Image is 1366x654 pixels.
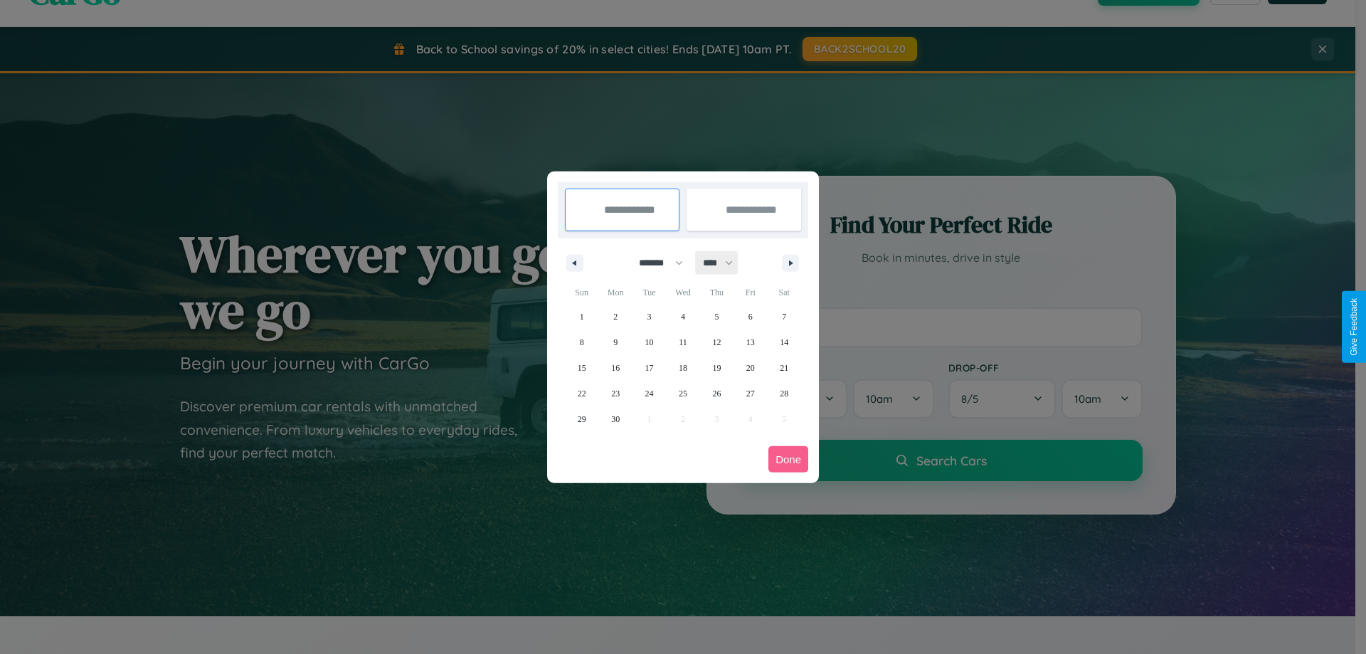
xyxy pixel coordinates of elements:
[712,355,721,381] span: 19
[700,281,734,304] span: Thu
[666,304,699,329] button: 4
[611,381,620,406] span: 23
[645,329,654,355] span: 10
[598,406,632,432] button: 30
[580,329,584,355] span: 8
[632,281,666,304] span: Tue
[632,329,666,355] button: 10
[780,381,788,406] span: 28
[734,355,767,381] button: 20
[700,329,734,355] button: 12
[748,304,753,329] span: 6
[714,304,719,329] span: 5
[611,406,620,432] span: 30
[666,329,699,355] button: 11
[666,381,699,406] button: 25
[565,304,598,329] button: 1
[782,304,786,329] span: 7
[645,355,654,381] span: 17
[666,355,699,381] button: 18
[712,329,721,355] span: 12
[734,304,767,329] button: 6
[598,355,632,381] button: 16
[746,329,755,355] span: 13
[734,381,767,406] button: 27
[768,329,801,355] button: 14
[768,304,801,329] button: 7
[578,406,586,432] span: 29
[1349,298,1359,356] div: Give Feedback
[613,304,618,329] span: 2
[780,329,788,355] span: 14
[632,381,666,406] button: 24
[712,381,721,406] span: 26
[611,355,620,381] span: 16
[734,329,767,355] button: 13
[679,381,687,406] span: 25
[768,281,801,304] span: Sat
[768,381,801,406] button: 28
[746,381,755,406] span: 27
[780,355,788,381] span: 21
[598,281,632,304] span: Mon
[580,304,584,329] span: 1
[679,329,687,355] span: 11
[700,355,734,381] button: 19
[746,355,755,381] span: 20
[578,355,586,381] span: 15
[700,381,734,406] button: 26
[613,329,618,355] span: 9
[681,304,685,329] span: 4
[768,446,808,473] button: Done
[565,281,598,304] span: Sun
[598,329,632,355] button: 9
[632,304,666,329] button: 3
[578,381,586,406] span: 22
[647,304,652,329] span: 3
[679,355,687,381] span: 18
[700,304,734,329] button: 5
[632,355,666,381] button: 17
[598,381,632,406] button: 23
[565,329,598,355] button: 8
[645,381,654,406] span: 24
[666,281,699,304] span: Wed
[565,355,598,381] button: 15
[598,304,632,329] button: 2
[768,355,801,381] button: 21
[565,406,598,432] button: 29
[565,381,598,406] button: 22
[734,281,767,304] span: Fri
